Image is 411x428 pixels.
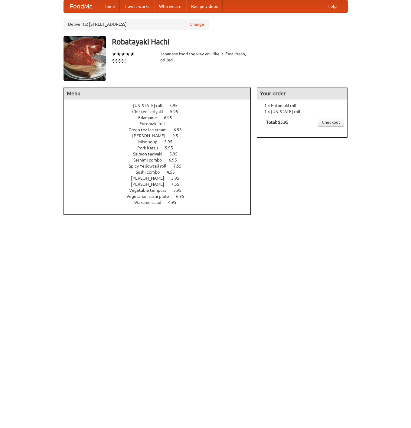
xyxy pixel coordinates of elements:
[174,127,188,132] span: 6.95
[134,200,167,205] span: Wakame salad
[132,133,189,138] a: [PERSON_NAME] 9.5
[173,188,188,193] span: 3.95
[129,164,193,168] a: Spicy Yellowtail roll 7.55
[129,188,172,193] span: Vegetable tempura
[131,182,170,187] span: [PERSON_NAME]
[164,139,178,144] span: 5.95
[132,133,171,138] span: [PERSON_NAME]
[133,103,168,108] span: [US_STATE] roll
[118,57,121,64] li: $
[318,118,344,127] a: Checkout
[323,0,341,12] a: Help
[126,51,130,57] li: ★
[129,127,173,132] span: Green tea ice cream
[112,36,348,48] h3: Robatayaki Hachi
[172,133,184,138] span: 9.5
[64,87,251,100] h4: Menu
[165,145,179,150] span: 5.95
[64,19,209,30] div: Deliver to: [STREET_ADDRESS]
[133,158,188,162] a: Sashimi combo 6.95
[168,200,182,205] span: 4.95
[171,182,185,187] span: 7.55
[138,139,163,144] span: Miso soup
[129,164,172,168] span: Spicy Yellowtail roll
[137,145,184,150] a: Pork Katsu 5.95
[126,194,195,199] a: Vegetarian sushi plate 6.95
[64,36,106,81] img: angular.jpg
[139,121,171,126] span: Futomaki roll
[139,121,182,126] a: Futomaki roll
[121,51,126,57] li: ★
[131,176,191,181] a: [PERSON_NAME] 5.95
[131,176,170,181] span: [PERSON_NAME]
[169,103,184,108] span: 5.95
[164,115,178,120] span: 6.95
[260,109,344,115] li: 1 × [US_STATE] roll
[120,0,154,12] a: How it works
[133,103,189,108] a: [US_STATE] roll 5.95
[170,109,184,114] span: 5.95
[129,127,193,132] a: Green tea ice cream 6.95
[169,152,184,156] span: 5.95
[137,145,164,150] span: Pork Katsu
[132,109,169,114] span: Chicken teriyaki
[132,109,189,114] a: Chicken teriyaki 5.95
[186,0,223,12] a: Recipe videos
[124,57,127,64] li: $
[171,176,185,181] span: 5.95
[167,170,181,175] span: 4.55
[136,170,186,175] a: Sushi combo 4.55
[134,200,188,205] a: Wakame salad 4.95
[121,57,124,64] li: $
[266,120,289,125] b: Total: $5.95
[136,170,166,175] span: Sushi combo
[112,57,115,64] li: $
[133,152,168,156] span: Salmon teriyaki
[133,158,168,162] span: Sashimi combo
[99,0,120,12] a: Home
[130,51,135,57] li: ★
[257,87,347,100] h4: Your order
[138,115,163,120] span: Edamame
[116,51,121,57] li: ★
[190,21,204,27] a: Change
[173,164,188,168] span: 7.55
[154,0,186,12] a: Who we are
[260,103,344,109] li: 1 × Futomaki roll
[133,152,189,156] a: Salmon teriyaki 5.95
[138,115,183,120] a: Edamame 6.95
[126,194,175,199] span: Vegetarian sushi plate
[129,188,193,193] a: Vegetable tempura 3.95
[169,158,183,162] span: 6.95
[115,57,118,64] li: $
[176,194,190,199] span: 6.95
[112,51,116,57] li: ★
[160,51,251,63] div: Japanese food the way you like it. Fast, fresh, grilled.
[131,182,191,187] a: [PERSON_NAME] 7.55
[138,139,184,144] a: Miso soup 5.95
[64,0,99,12] a: FoodMe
